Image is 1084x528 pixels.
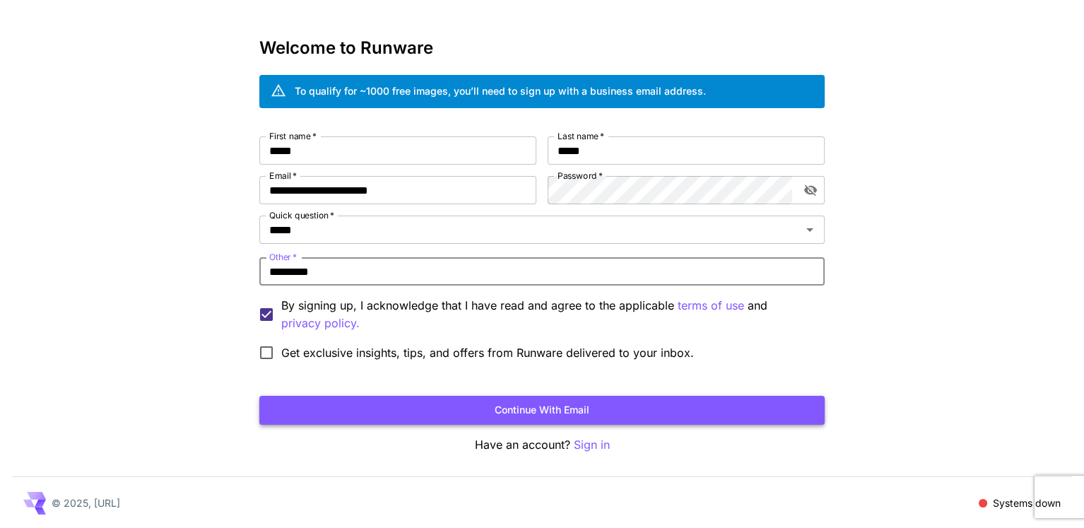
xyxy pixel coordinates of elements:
[259,396,825,425] button: Continue with email
[259,436,825,454] p: Have an account?
[678,297,744,315] button: By signing up, I acknowledge that I have read and agree to the applicable and privacy policy.
[281,297,813,332] p: By signing up, I acknowledge that I have read and agree to the applicable and
[269,170,297,182] label: Email
[269,209,334,221] label: Quick question
[678,297,744,315] p: terms of use
[558,170,603,182] label: Password
[295,83,706,98] div: To qualify for ~1000 free images, you’ll need to sign up with a business email address.
[269,251,297,263] label: Other
[259,38,825,58] h3: Welcome to Runware
[800,220,820,240] button: Open
[574,436,610,454] button: Sign in
[281,315,360,332] button: By signing up, I acknowledge that I have read and agree to the applicable terms of use and
[798,177,823,203] button: toggle password visibility
[281,344,694,361] span: Get exclusive insights, tips, and offers from Runware delivered to your inbox.
[281,315,360,332] p: privacy policy.
[269,130,317,142] label: First name
[993,495,1061,510] p: Systems down
[558,130,604,142] label: Last name
[52,495,120,510] p: © 2025, [URL]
